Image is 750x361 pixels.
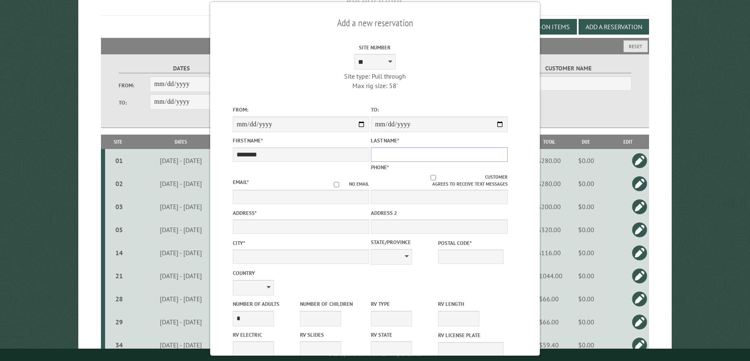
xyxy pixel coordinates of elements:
div: Site type: Pull through [307,72,443,81]
td: $0.00 [565,333,607,356]
div: [DATE] - [DATE] [133,341,229,349]
label: No email [324,181,369,188]
label: Number of Adults [233,300,298,308]
label: Email [233,179,249,186]
td: $1044.00 [532,264,565,287]
label: RV License Plate [438,331,504,339]
td: $66.00 [532,287,565,310]
label: Phone [371,164,389,171]
div: [DATE] - [DATE] [133,203,229,211]
label: Address [233,209,370,217]
div: [DATE] - [DATE] [133,272,229,280]
th: Site [105,135,132,149]
div: 01 [108,156,130,165]
td: $0.00 [565,310,607,333]
th: Dates [131,135,230,149]
label: RV Length [438,300,504,308]
label: Postal Code [438,239,504,247]
div: [DATE] - [DATE] [133,249,229,257]
label: City [233,239,370,247]
label: Customer Name [505,64,631,73]
small: © Campground Commander LLC. All rights reserved. [328,352,422,357]
td: $280.00 [532,172,565,195]
label: Site Number [307,44,443,51]
button: Add a Reservation [579,19,649,35]
th: Edit [607,135,649,149]
button: Reset [623,40,648,52]
td: $116.00 [532,241,565,264]
th: Total [532,135,565,149]
td: $0.00 [565,195,607,218]
label: Dates [119,64,245,73]
div: [DATE] - [DATE] [133,156,229,165]
div: 28 [108,295,130,303]
label: Last Name [371,137,508,144]
button: Edit Add-on Items [506,19,577,35]
td: $320.00 [532,218,565,241]
label: Number of Children [300,300,366,308]
td: $0.00 [565,241,607,264]
label: Address 2 [371,209,508,217]
input: No email [324,182,349,187]
label: First Name [233,137,370,144]
label: RV Slides [300,331,366,339]
div: [DATE] - [DATE] [133,318,229,326]
div: 21 [108,272,130,280]
label: From: [119,82,150,89]
div: [DATE] - [DATE] [133,226,229,234]
label: RV Electric [233,331,298,339]
td: $0.00 [565,218,607,241]
td: $0.00 [565,287,607,310]
div: 03 [108,203,130,211]
td: $280.00 [532,149,565,172]
h2: Add a new reservation [233,15,518,31]
td: $0.00 [565,149,607,172]
div: 34 [108,341,130,349]
input: Customer agrees to receive text messages [382,175,485,180]
label: Country [233,269,370,277]
td: $0.00 [565,172,607,195]
label: RV Type [371,300,436,308]
div: 14 [108,249,130,257]
div: 05 [108,226,130,234]
label: To: [371,106,508,114]
label: RV State [371,331,436,339]
label: Customer agrees to receive text messages [371,174,508,188]
div: [DATE] - [DATE] [133,179,229,188]
td: $200.00 [532,195,565,218]
td: $0.00 [565,264,607,287]
td: $59.40 [532,333,565,356]
th: Due [565,135,607,149]
div: [DATE] - [DATE] [133,295,229,303]
label: State/Province [371,238,436,246]
h2: Filters [101,38,649,54]
td: $66.00 [532,310,565,333]
div: 29 [108,318,130,326]
div: Max rig size: 58' [307,81,443,90]
label: To: [119,99,150,107]
label: From: [233,106,370,114]
div: 02 [108,179,130,188]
